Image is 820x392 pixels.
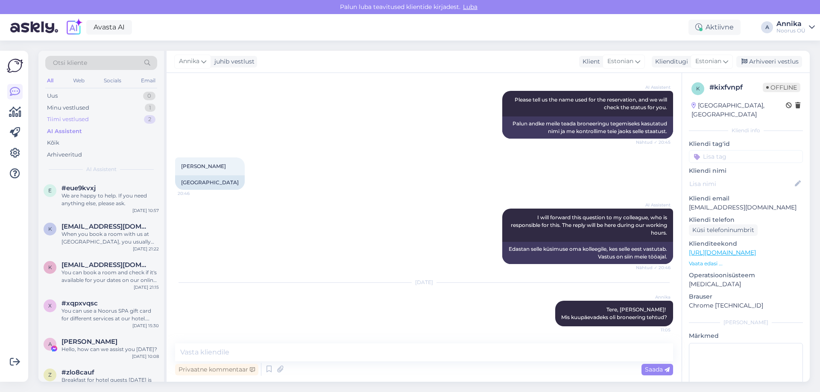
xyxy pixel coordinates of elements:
[65,18,83,36] img: explore-ai
[689,194,803,203] p: Kliendi email
[48,226,52,232] span: K
[636,139,671,145] span: Nähtud ✓ 20:45
[638,294,671,300] span: Annika
[47,104,89,112] div: Minu vestlused
[638,84,671,90] span: AI Assistent
[134,284,159,290] div: [DATE] 21:15
[48,187,52,194] span: e
[689,301,803,310] p: Chrome [TECHNICAL_ID]
[689,271,803,280] p: Operatsioonisüsteem
[689,139,803,148] p: Kliendi tag'id
[689,331,803,340] p: Märkmed
[696,85,700,92] span: k
[179,57,199,66] span: Annika
[48,302,52,309] span: x
[691,101,786,119] div: [GEOGRAPHIC_DATA], [GEOGRAPHIC_DATA]
[763,83,800,92] span: Offline
[181,163,226,169] span: [PERSON_NAME]
[132,207,159,214] div: [DATE] 10:57
[61,338,117,346] span: Annika Ploom
[736,56,802,67] div: Arhiveeri vestlus
[7,58,23,74] img: Askly Logo
[689,292,803,301] p: Brauser
[502,242,673,264] div: Edastan selle küsimuse oma kolleegile, kes selle eest vastutab. Vastus on siin meie tööajal.
[688,20,741,35] div: Aktiivne
[776,20,805,27] div: Annika
[133,246,159,252] div: [DATE] 21:22
[61,369,94,376] span: #zlo8cauf
[515,96,668,110] span: Please tell us the name used for the reservation, and we will check the status for you.
[48,341,52,347] span: A
[689,260,803,267] p: Vaata edasi ...
[61,307,159,322] div: You can use a Noorus SPA gift card for different services at our hotel. Here are some instruction...
[689,179,793,189] input: Lisa nimi
[175,279,673,286] div: [DATE]
[102,75,123,86] div: Socials
[579,57,600,66] div: Klient
[695,57,721,66] span: Estonian
[689,150,803,163] input: Lisa tag
[175,364,258,375] div: Privaatne kommentaar
[61,346,159,353] div: Hello, how can we assist you [DATE]?
[689,203,803,212] p: [EMAIL_ADDRESS][DOMAIN_NAME]
[47,139,59,147] div: Kõik
[636,264,671,271] span: Nähtud ✓ 20:46
[511,214,668,236] span: I will forward this question to my colleague, who is responsible for this. The reply will be here...
[47,115,89,124] div: Tiimi vestlused
[652,57,688,66] div: Klienditugi
[61,192,159,207] div: We are happy to help. If you need anything else, please ask.
[86,166,117,173] span: AI Assistent
[145,104,155,112] div: 1
[61,230,159,246] div: When you book a room with us at [GEOGRAPHIC_DATA], you usually get a room, breakfast, and access ...
[61,269,159,284] div: You can book a room and check if it's available for your dates on our online booking system. The ...
[61,261,150,269] span: Kristi_ni@hotmail.com
[139,75,157,86] div: Email
[689,224,758,236] div: Küsi telefoninumbrit
[61,184,96,192] span: #eue9kvxj
[689,215,803,224] p: Kliendi telefon
[61,299,98,307] span: #xqpxvqsc
[71,75,86,86] div: Web
[689,280,803,289] p: [MEDICAL_DATA]
[502,116,673,139] div: Palun andke meile teada broneeringu tegemiseks kasutatud nimi ja me kontrollime teie jaoks selle ...
[132,353,159,360] div: [DATE] 10:08
[776,27,805,34] div: Noorus OÜ
[178,190,210,197] span: 20:46
[689,166,803,175] p: Kliendi nimi
[143,92,155,100] div: 0
[761,21,773,33] div: A
[689,319,803,326] div: [PERSON_NAME]
[47,151,82,159] div: Arhiveeritud
[144,115,155,124] div: 2
[175,175,245,190] div: [GEOGRAPHIC_DATA]
[709,82,763,93] div: # kixfvnpf
[86,20,132,35] a: Avasta AI
[561,306,667,320] span: Tere, [PERSON_NAME]! Mis kuupäevadeks oli broneering tehtud?
[47,92,58,100] div: Uus
[48,372,52,378] span: z
[689,249,756,256] a: [URL][DOMAIN_NAME]
[638,327,671,333] span: 11:05
[776,20,815,34] a: AnnikaNoorus OÜ
[211,57,255,66] div: juhib vestlust
[689,239,803,248] p: Klienditeekond
[53,58,87,67] span: Otsi kliente
[47,127,82,136] div: AI Assistent
[645,366,670,373] span: Saada
[689,127,803,134] div: Kliendi info
[61,376,159,392] div: Breakfast for hotel guests [DATE] is from 07:00 to 10:00.
[61,223,150,230] span: Kristi_ni@hotmail.com
[607,57,633,66] span: Estonian
[45,75,55,86] div: All
[132,322,159,329] div: [DATE] 15:30
[48,264,52,270] span: K
[638,202,671,208] span: AI Assistent
[460,3,480,11] span: Luba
